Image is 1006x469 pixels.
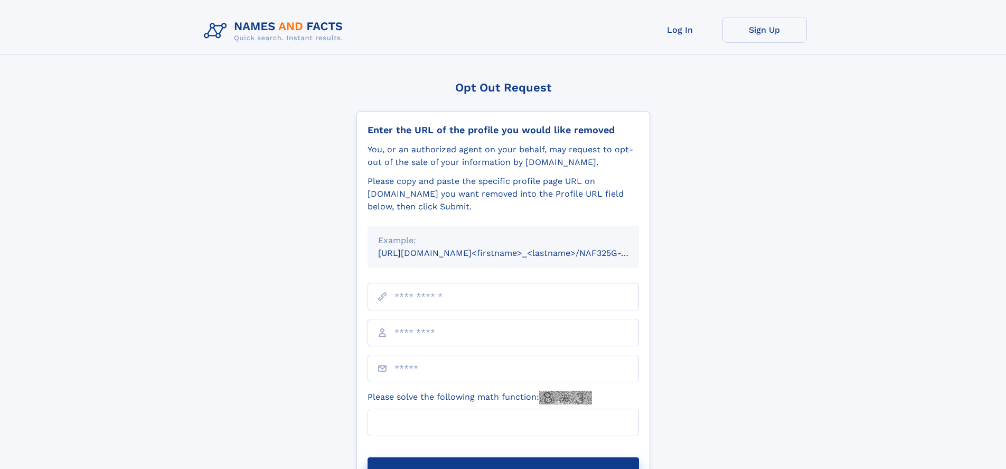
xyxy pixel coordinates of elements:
[356,81,650,94] div: Opt Out Request
[368,124,639,136] div: Enter the URL of the profile you would like removed
[378,234,628,247] div: Example:
[368,391,592,404] label: Please solve the following math function:
[368,175,639,213] div: Please copy and paste the specific profile page URL on [DOMAIN_NAME] you want removed into the Pr...
[722,17,807,43] a: Sign Up
[200,17,352,45] img: Logo Names and Facts
[638,17,722,43] a: Log In
[368,143,639,169] div: You, or an authorized agent on your behalf, may request to opt-out of the sale of your informatio...
[378,248,659,258] small: [URL][DOMAIN_NAME]<firstname>_<lastname>/NAF325G-xxxxxxxx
